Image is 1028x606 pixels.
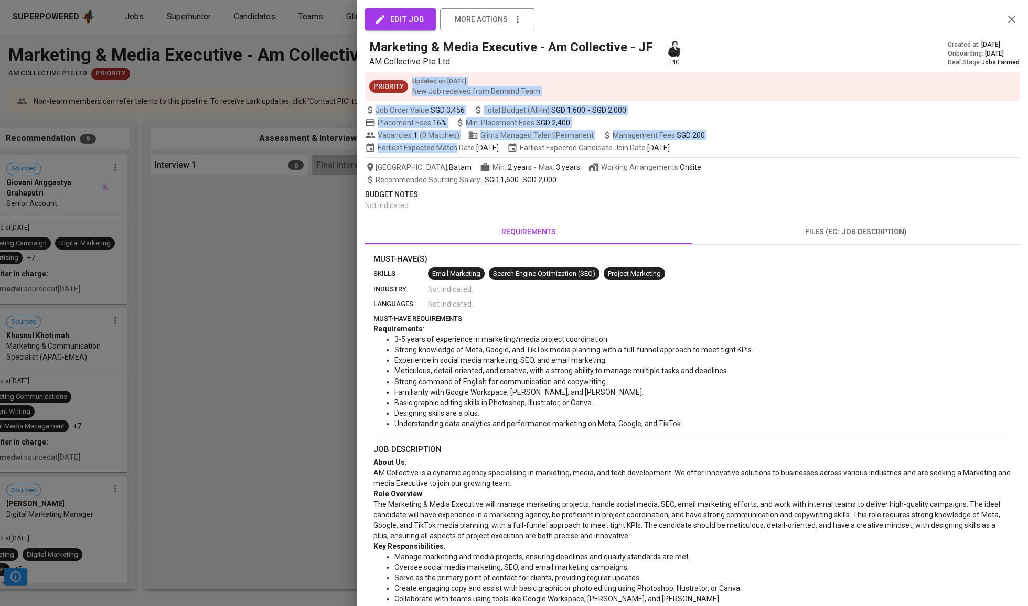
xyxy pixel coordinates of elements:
[373,542,444,550] span: Key Responsibilities
[539,163,580,171] span: Max.
[369,39,653,56] h5: Marketing & Media Executive - Am Collective - JF
[489,269,599,279] span: Search Engine Optimization (SEO)
[666,40,684,67] div: pic
[948,40,1020,49] div: Created at :
[394,377,607,386] span: Strong command of English for communication and copywriting.
[394,419,682,428] span: Understanding data analytics and performance marketing on Meta, Google, and TikTok.
[588,162,701,172] span: Working Arrangements
[428,299,473,309] span: Not indicated .
[394,553,690,561] span: Manage marketing and media projects, ensuring deadlines and quality standards are met.
[948,49,1020,58] div: Onboarding :
[373,268,428,279] p: skills
[365,189,1020,200] p: Budget Notes
[428,269,485,279] span: Email Marketing
[556,163,580,171] span: 3 years
[394,388,644,396] span: Familiarity with Google Workspace, [PERSON_NAME], and [PERSON_NAME].
[444,542,445,550] span: :
[373,313,1011,324] p: must-have requirements
[373,458,405,467] span: About Us
[948,58,1020,67] div: Deal Stage :
[373,253,1011,265] p: Must-Have(s)
[365,201,410,210] span: Not indicated .
[981,59,1020,66] span: Jobs Farmed
[476,143,499,153] span: [DATE]
[394,398,593,407] span: Basic graphic editing skills in Photoshop, Illustrator, or Canva.
[412,130,417,140] span: 1
[365,105,465,115] span: Job Order Value
[551,105,585,115] span: SGD 1,600
[365,143,499,153] span: Earliest Expected Match Date
[677,131,705,139] span: SGD 200
[428,284,473,295] span: Not indicated .
[365,130,459,140] span: Vacancies ( 0 Matches )
[378,118,447,127] span: Placement Fees
[455,13,508,26] span: more actions
[592,105,626,115] span: SGD 2,000
[373,299,428,309] p: languages
[699,225,1013,239] span: files (eg: job description)
[369,82,408,92] span: Priority
[373,443,1011,456] p: job description
[365,162,472,172] span: [GEOGRAPHIC_DATA] ,
[369,57,450,67] span: AM Collective Pte Ltd
[680,162,701,172] div: Onsite
[492,163,532,171] span: Min.
[394,356,607,364] span: Experience in social media marketing, SEO, and email marketing.
[536,118,570,127] span: SGD 2,400
[534,162,537,172] span: -
[423,324,424,333] span: :
[377,13,424,26] span: edit job
[394,563,629,571] span: Oversee social media marketing, SEO, and email marketing campaigns.
[468,130,594,140] span: Glints Managed Talent | Permanent
[394,335,609,343] span: 3-5 years of experience in marketing/media project coordination.
[667,41,683,57] img: medwi@glints.com
[473,105,626,115] span: Total Budget (All-In)
[647,143,670,153] span: [DATE]
[373,490,1002,540] span: : The Marketing & Media Executive will manage marketing projects, handle social media, SEO, email...
[373,324,423,333] span: Requirements
[981,40,1000,49] span: [DATE]
[394,573,641,582] span: Serve as the primary point of contact for clients, providing regular updates.
[587,105,590,115] span: -
[373,284,428,295] p: industry
[412,77,540,86] p: Updated on : [DATE]
[373,458,1012,488] span: : AM Collective is a dynamic agency specialising in marketing, media, and tech development. We of...
[394,366,729,375] span: Meticulous, detail-oriented, and creative, with a strong ability to manage multiple tasks and dea...
[466,118,570,127] span: Min. Placement Fees
[365,8,436,30] button: edit job
[373,490,422,498] span: Role Overview
[433,118,447,127] span: 16%
[371,225,686,239] span: requirements
[507,143,670,153] span: Earliest Expected Candidate Join Date
[485,176,519,184] span: SGD 1,600
[394,409,479,417] span: Designing skills are a plus.
[431,105,465,115] span: SGD 3,456
[604,269,665,279] span: Project Marketing
[376,175,556,185] span: -
[376,176,484,184] span: Recommended Sourcing Salary :
[508,163,532,171] span: 2 years
[522,176,556,184] span: SGD 2,000
[985,49,1004,58] span: [DATE]
[394,345,753,354] span: Strong knowledge of Meta, Google, and TikTok media planning with a full-funnel approach to meet t...
[440,8,534,30] button: more actions
[613,131,705,139] span: Management Fees
[394,594,721,603] span: Collaborate with teams using tools like Google Workspace, [PERSON_NAME], and [PERSON_NAME].
[449,162,472,172] span: Batam
[394,584,742,592] span: Create engaging copy and assist with basic graphic or photo editing using Photoshop, Illustrator,...
[412,86,540,96] p: New Job received from Demand Team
